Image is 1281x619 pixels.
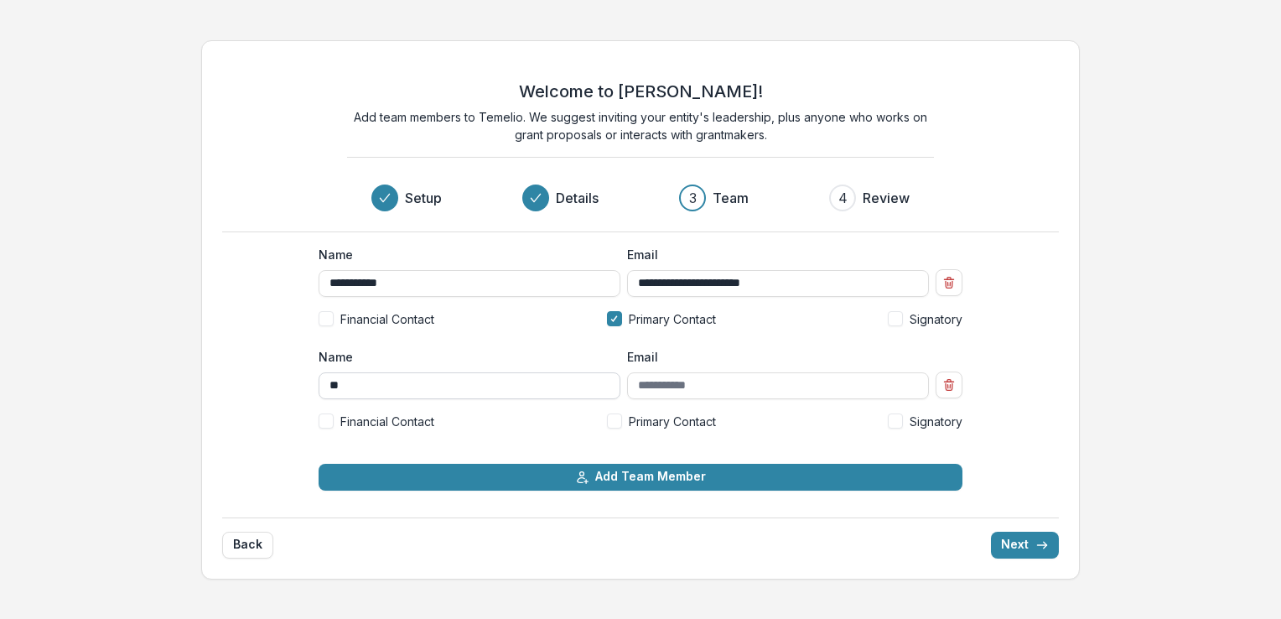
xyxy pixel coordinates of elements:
span: Financial Contact [340,310,434,328]
div: 4 [838,188,848,208]
h3: Team [713,188,749,208]
h3: Review [863,188,910,208]
h2: Welcome to [PERSON_NAME]! [519,81,763,101]
button: Add Team Member [319,464,962,491]
button: Remove team member [936,372,962,398]
span: Signatory [910,310,962,328]
h3: Setup [405,188,442,208]
span: Primary Contact [629,310,716,328]
div: 3 [689,188,697,208]
span: Primary Contact [629,413,716,430]
label: Email [627,348,919,366]
label: Email [627,246,919,263]
span: Signatory [910,413,962,430]
button: Next [991,532,1059,559]
label: Name [319,348,610,366]
div: Progress [371,185,910,211]
label: Name [319,246,610,263]
p: Add team members to Temelio. We suggest inviting your entity's leadership, plus anyone who works ... [347,108,934,143]
button: Back [222,532,273,559]
span: Financial Contact [340,413,434,430]
h3: Details [556,188,599,208]
button: Remove team member [936,269,962,296]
